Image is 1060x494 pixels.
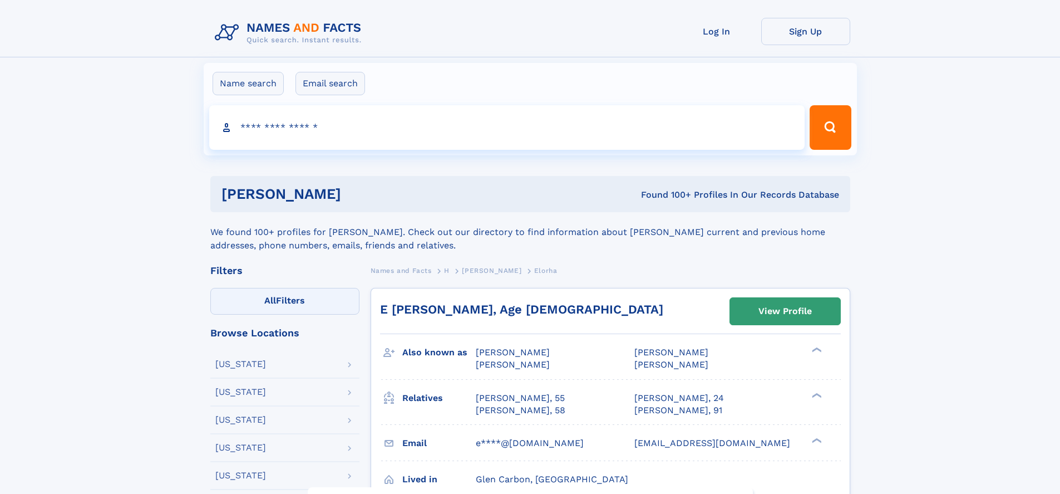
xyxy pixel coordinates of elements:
[810,105,851,150] button: Search Button
[402,470,476,489] h3: Lived in
[215,443,266,452] div: [US_STATE]
[634,438,790,448] span: [EMAIL_ADDRESS][DOMAIN_NAME]
[634,404,722,417] a: [PERSON_NAME], 91
[402,343,476,362] h3: Also known as
[634,347,708,358] span: [PERSON_NAME]
[295,72,365,95] label: Email search
[215,388,266,397] div: [US_STATE]
[380,302,663,316] a: E [PERSON_NAME], Age [DEMOGRAPHIC_DATA]
[809,346,822,354] div: ❯
[210,328,359,338] div: Browse Locations
[476,347,550,358] span: [PERSON_NAME]
[210,266,359,276] div: Filters
[210,288,359,315] label: Filters
[462,267,521,275] span: [PERSON_NAME]
[758,299,812,324] div: View Profile
[491,189,839,201] div: Found 100+ Profiles In Our Records Database
[215,471,266,480] div: [US_STATE]
[402,434,476,453] h3: Email
[634,392,724,404] a: [PERSON_NAME], 24
[371,263,432,277] a: Names and Facts
[215,415,266,424] div: [US_STATE]
[264,295,276,306] span: All
[730,298,840,325] a: View Profile
[761,18,850,45] a: Sign Up
[476,392,565,404] a: [PERSON_NAME], 55
[672,18,761,45] a: Log In
[444,267,450,275] span: H
[476,359,550,370] span: [PERSON_NAME]
[476,404,565,417] a: [PERSON_NAME], 58
[213,72,284,95] label: Name search
[215,360,266,369] div: [US_STATE]
[809,437,822,444] div: ❯
[221,187,491,201] h1: [PERSON_NAME]
[462,263,521,277] a: [PERSON_NAME]
[476,474,628,485] span: Glen Carbon, [GEOGRAPHIC_DATA]
[634,359,708,370] span: [PERSON_NAME]
[809,392,822,399] div: ❯
[402,389,476,408] h3: Relatives
[534,267,558,275] span: Elorha
[210,18,371,48] img: Logo Names and Facts
[209,105,805,150] input: search input
[210,212,850,252] div: We found 100+ profiles for [PERSON_NAME]. Check out our directory to find information about [PERS...
[444,263,450,277] a: H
